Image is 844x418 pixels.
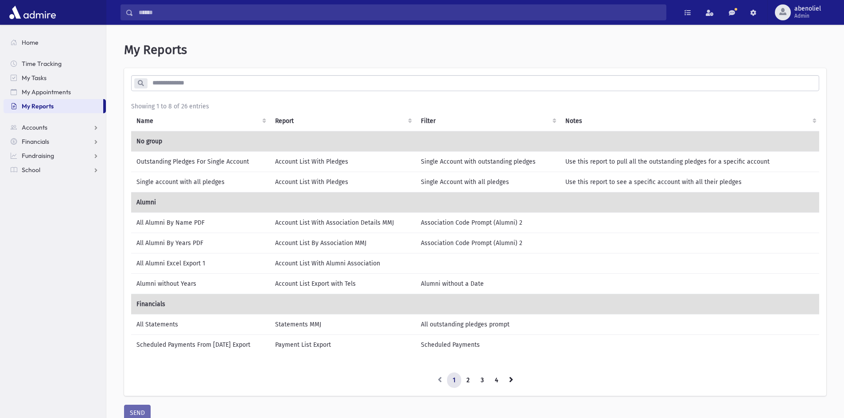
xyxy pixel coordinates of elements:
[131,233,270,253] td: All Alumni By Years PDF
[131,334,270,355] td: Scheduled Payments From [DATE] Export
[22,74,47,82] span: My Tasks
[131,131,820,151] td: No group
[131,172,270,192] td: Single account with all pledges
[270,253,416,273] td: Account List With Alumni Association
[131,111,270,131] th: Name: activate to sort column ascending
[475,372,490,388] a: 3
[131,212,270,233] td: All Alumni By Name PDF
[131,294,820,314] td: Financials
[22,123,47,131] span: Accounts
[131,273,270,294] td: Alumni without Years
[416,172,560,192] td: Single Account with all pledges
[270,233,416,253] td: Account List By Association MMJ
[560,111,820,131] th: Notes : activate to sort column ascending
[22,102,54,110] span: My Reports
[22,88,71,96] span: My Appointments
[22,152,54,160] span: Fundraising
[4,57,106,71] a: Time Tracking
[4,134,106,149] a: Financials
[794,12,821,19] span: Admin
[560,172,820,192] td: Use this report to see a specific account with all their pledges
[461,372,475,388] a: 2
[4,120,106,134] a: Accounts
[447,372,461,388] a: 1
[270,334,416,355] td: Payment List Export
[560,151,820,172] td: Use this report to pull all the outstanding pledges for a specific account
[489,372,504,388] a: 4
[4,71,106,85] a: My Tasks
[22,166,40,174] span: School
[4,163,106,177] a: School
[270,212,416,233] td: Account List With Association Details MMJ
[270,172,416,192] td: Account List With Pledges
[794,5,821,12] span: abenoliel
[416,273,560,294] td: Alumni without a Date
[22,60,62,68] span: Time Tracking
[22,38,39,46] span: Home
[133,4,666,20] input: Search
[416,334,560,355] td: Scheduled Payments
[270,314,416,334] td: Statements MMJ
[416,111,560,131] th: Filter : activate to sort column ascending
[270,111,416,131] th: Report: activate to sort column ascending
[4,85,106,99] a: My Appointments
[4,149,106,163] a: Fundraising
[131,253,270,273] td: All Alumni Excel Export 1
[124,42,187,57] span: My Reports
[270,273,416,294] td: Account List Export with Tels
[131,151,270,172] td: Outstanding Pledges For Single Account
[4,35,106,50] a: Home
[131,314,270,334] td: All Statements
[131,102,819,111] div: Showing 1 to 8 of 26 entries
[416,233,560,253] td: Association Code Prompt (Alumni) 2
[22,138,49,146] span: Financials
[7,4,58,21] img: AdmirePro
[131,192,820,212] td: Alumni
[416,151,560,172] td: Single Account with outstanding pledges
[4,99,103,113] a: My Reports
[270,151,416,172] td: Account List With Pledges
[416,314,560,334] td: All outstanding pledges prompt
[416,212,560,233] td: Association Code Prompt (Alumni) 2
